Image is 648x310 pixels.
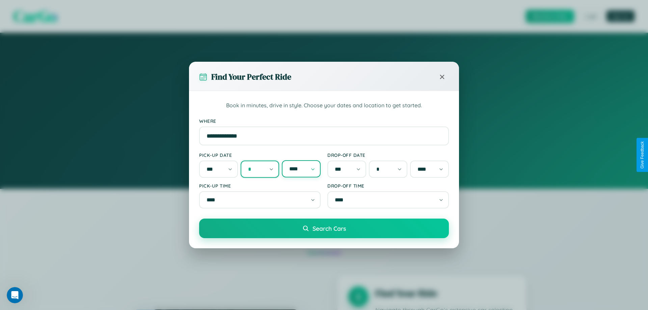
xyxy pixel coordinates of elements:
[199,101,449,110] p: Book in minutes, drive in style. Choose your dates and location to get started.
[199,219,449,238] button: Search Cars
[199,183,321,189] label: Pick-up Time
[313,225,346,232] span: Search Cars
[211,71,291,82] h3: Find Your Perfect Ride
[199,118,449,124] label: Where
[327,152,449,158] label: Drop-off Date
[199,152,321,158] label: Pick-up Date
[327,183,449,189] label: Drop-off Time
